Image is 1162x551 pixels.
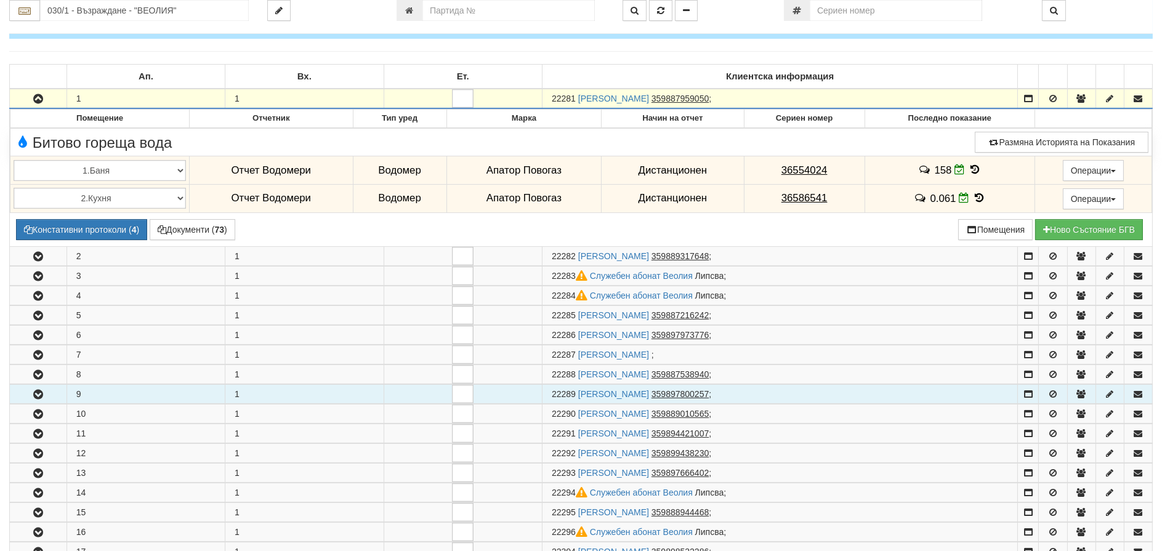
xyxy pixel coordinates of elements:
[695,291,724,300] span: Липсва
[652,409,709,419] tcxspan: Call 359889010565 via 3CX
[225,522,384,541] td: 1
[695,488,724,497] span: Липсва
[232,164,311,176] span: Отчет Водомери
[225,364,384,384] td: 1
[1063,188,1124,209] button: Операции
[954,164,965,175] i: Редакция Отчет към 29/09/2025
[16,219,147,240] button: Констативни протоколи (4)
[1124,65,1152,89] td: : No sort applied, sorting is disabled
[67,286,225,305] td: 4
[652,507,709,517] tcxspan: Call 359888944468 via 3CX
[542,483,1017,502] td: ;
[67,325,225,344] td: 6
[652,310,709,320] tcxspan: Call 359887216242 via 3CX
[215,225,225,235] b: 73
[918,164,934,175] span: История на забележките
[552,448,576,458] span: Партида №
[225,424,384,443] td: 1
[1018,65,1039,89] td: : No sort applied, sorting is disabled
[1039,65,1067,89] td: : No sort applied, sorting is disabled
[652,251,709,261] tcxspan: Call 359889317648 via 3CX
[578,350,649,360] a: [PERSON_NAME]
[446,184,602,212] td: Апатор Повогаз
[972,192,986,204] span: История на показанията
[959,193,969,203] i: Редакция Отчет към 29/09/2025
[590,527,693,537] a: Служебен абонат Веолия
[10,110,190,128] th: Помещение
[552,251,576,261] span: Партида №
[552,527,590,537] span: Партида №
[578,448,649,458] a: [PERSON_NAME]
[14,135,172,151] span: Битово гореща вода
[935,164,952,176] span: 158
[958,219,1033,240] button: Помещения
[968,164,982,175] span: История на показанията
[578,468,649,478] a: [PERSON_NAME]
[225,443,384,462] td: 1
[652,330,709,340] tcxspan: Call 359897973776 via 3CX
[132,225,137,235] b: 4
[225,502,384,521] td: 1
[67,305,225,324] td: 5
[542,286,1017,305] td: ;
[652,468,709,478] tcxspan: Call 359897666402 via 3CX
[578,330,649,340] a: [PERSON_NAME]
[975,132,1148,153] button: Размяна Историята на Показания
[67,502,225,521] td: 15
[150,219,235,240] button: Документи (73)
[542,424,1017,443] td: ;
[225,463,384,482] td: 1
[67,384,225,403] td: 9
[578,251,649,261] a: [PERSON_NAME]
[590,488,693,497] a: Служебен абонат Веолия
[542,502,1017,521] td: ;
[578,389,649,399] a: [PERSON_NAME]
[67,443,225,462] td: 12
[552,488,590,497] span: Партида №
[10,65,67,89] td: : No sort applied, sorting is disabled
[578,507,649,517] a: [PERSON_NAME]
[67,65,225,89] td: Ап.: No sort applied, sorting is disabled
[542,305,1017,324] td: ;
[67,463,225,482] td: 13
[695,527,724,537] span: Липсва
[1067,65,1095,89] td: : No sort applied, sorting is disabled
[865,110,1035,128] th: Последно показание
[67,345,225,364] td: 7
[542,443,1017,462] td: ;
[67,404,225,423] td: 10
[232,192,311,204] span: Отчет Водомери
[552,330,576,340] span: Партида №
[652,448,709,458] tcxspan: Call 359899438230 via 3CX
[930,193,956,204] span: 0.061
[225,384,384,403] td: 1
[652,94,709,103] tcxspan: Call 359887959050 via 3CX
[1035,219,1143,240] button: Новo Състояние БГВ
[446,110,602,128] th: Марка
[542,345,1017,364] td: ;
[652,369,709,379] tcxspan: Call 359887538940 via 3CX
[552,428,576,438] span: Партида №
[652,389,709,399] tcxspan: Call 359897800257 via 3CX
[578,409,649,419] a: [PERSON_NAME]
[1063,160,1124,181] button: Операции
[542,404,1017,423] td: ;
[552,468,576,478] span: Партида №
[542,89,1017,108] td: ;
[225,89,384,108] td: 1
[353,156,446,185] td: Водомер
[552,389,576,399] span: Партида №
[542,266,1017,285] td: ;
[139,71,153,81] b: Ап.
[781,192,828,204] tcxspan: Call 36586541 via 3CX
[602,156,744,185] td: Дистанционен
[225,305,384,324] td: 1
[67,522,225,541] td: 16
[225,266,384,285] td: 1
[552,369,576,379] span: Партида №
[542,325,1017,344] td: ;
[542,246,1017,265] td: ;
[652,428,709,438] tcxspan: Call 359894421007 via 3CX
[914,192,930,204] span: История на забележките
[695,271,724,281] span: Липсва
